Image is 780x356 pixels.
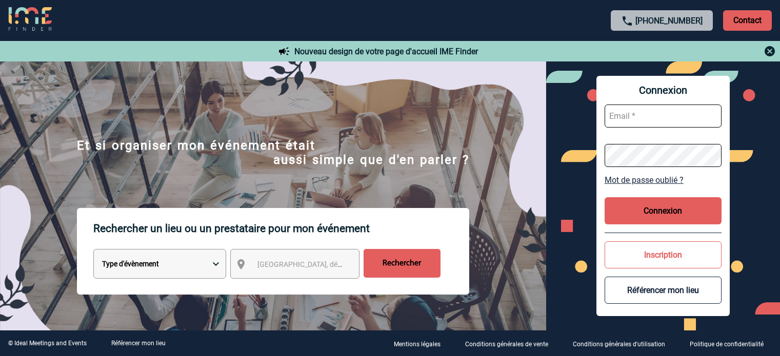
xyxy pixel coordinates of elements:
[621,15,633,27] img: call-24-px.png
[605,84,722,96] span: Connexion
[93,208,469,249] p: Rechercher un lieu ou un prestataire pour mon événement
[723,10,772,31] p: Contact
[457,339,565,348] a: Conditions générales de vente
[465,341,548,348] p: Conditions générales de vente
[394,341,441,348] p: Mentions légales
[682,339,780,348] a: Politique de confidentialité
[605,175,722,185] a: Mot de passe oublié ?
[257,260,400,268] span: [GEOGRAPHIC_DATA], département, région...
[605,197,722,224] button: Connexion
[605,241,722,268] button: Inscription
[565,339,682,348] a: Conditions générales d'utilisation
[364,249,441,278] input: Rechercher
[8,340,87,347] div: © Ideal Meetings and Events
[690,341,764,348] p: Politique de confidentialité
[573,341,665,348] p: Conditions générales d'utilisation
[635,16,703,26] a: [PHONE_NUMBER]
[111,340,166,347] a: Référencer mon lieu
[605,277,722,304] button: Référencer mon lieu
[386,339,457,348] a: Mentions légales
[605,104,722,128] input: Email *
